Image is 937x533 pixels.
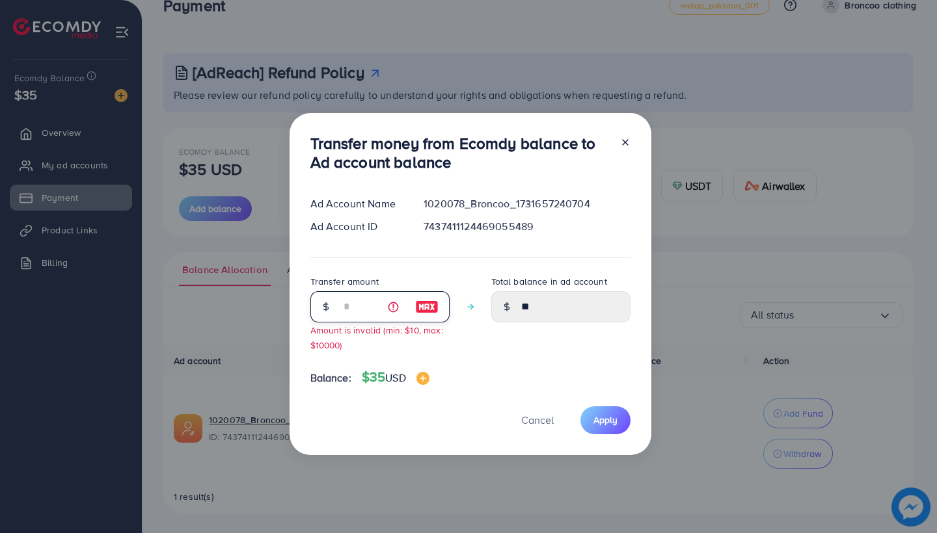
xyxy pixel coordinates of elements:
small: Amount is invalid (min: $10, max: $10000) [310,324,443,351]
div: 7437411124469055489 [413,219,640,234]
label: Total balance in ad account [491,275,607,288]
label: Transfer amount [310,275,379,288]
span: USD [385,370,405,385]
span: Apply [593,413,618,426]
div: Ad Account ID [300,219,414,234]
h4: $35 [362,369,429,385]
button: Cancel [505,406,570,434]
button: Apply [580,406,631,434]
span: Cancel [521,413,554,427]
h3: Transfer money from Ecomdy balance to Ad account balance [310,134,610,172]
img: image [415,299,439,315]
div: Ad Account Name [300,196,414,211]
div: 1020078_Broncoo_1731657240704 [413,196,640,211]
span: Balance: [310,370,351,385]
img: image [416,372,429,385]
